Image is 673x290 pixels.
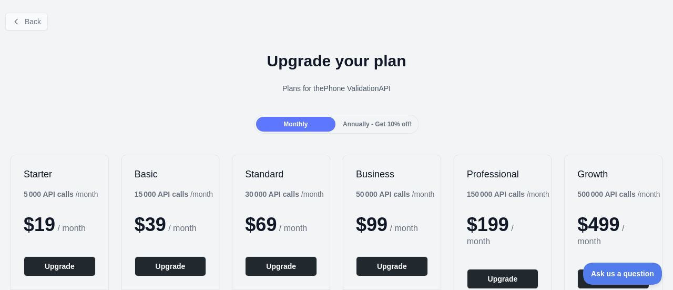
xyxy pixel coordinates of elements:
div: / month [467,189,549,199]
b: 30 000 API calls [245,190,299,198]
span: $ 99 [356,214,388,235]
h2: Standard [245,168,317,181]
iframe: Toggle Customer Support [583,263,662,285]
h2: Growth [577,168,649,181]
span: $ 69 [245,214,277,235]
div: / month [577,189,660,199]
b: 150 000 API calls [467,190,525,198]
h2: Business [356,168,428,181]
div: / month [245,189,323,199]
b: 50 000 API calls [356,190,410,198]
span: $ 499 [577,214,619,235]
b: 500 000 API calls [577,190,635,198]
span: $ 199 [467,214,509,235]
h2: Professional [467,168,539,181]
div: / month [356,189,434,199]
